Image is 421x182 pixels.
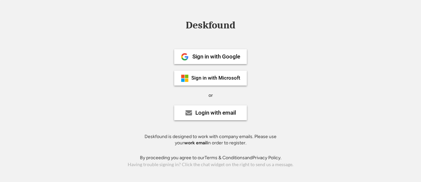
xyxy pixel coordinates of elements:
[181,53,189,61] img: 1024px-Google__G__Logo.svg.png
[252,155,281,161] a: Privacy Policy.
[181,74,189,82] img: ms-symbollockup_mssymbol_19.png
[140,155,281,161] div: By proceeding you agree to our and
[205,155,245,161] a: Terms & Conditions
[209,92,213,99] div: or
[191,76,240,81] div: Sign in with Microsoft
[195,110,236,116] div: Login with email
[136,133,285,146] div: Deskfound is designed to work with company emails. Please use your in order to register.
[182,20,239,30] div: Deskfound
[192,54,240,59] div: Sign in with Google
[184,140,207,146] strong: work email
